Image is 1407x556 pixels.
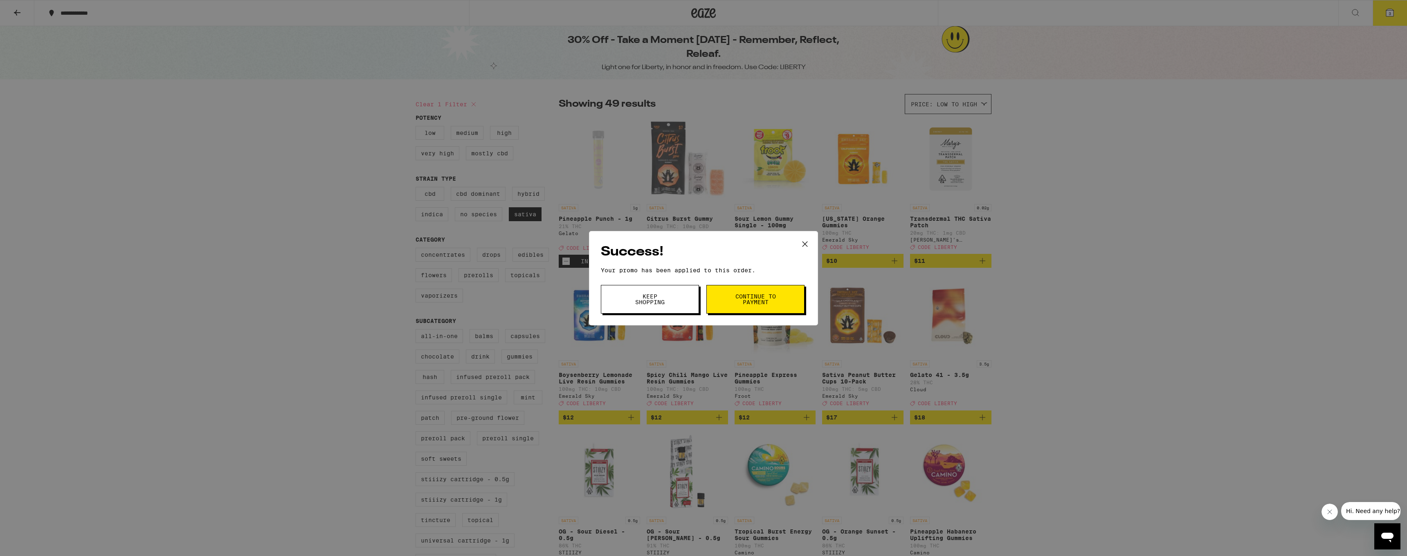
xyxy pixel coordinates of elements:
[1322,504,1338,520] iframe: Close message
[601,243,806,261] h2: Success!
[706,285,805,314] button: Continue to payment
[629,294,671,305] span: Keep Shopping
[1341,502,1400,520] iframe: Message from company
[601,267,806,274] p: Your promo has been applied to this order.
[735,294,776,305] span: Continue to payment
[601,285,699,314] button: Keep Shopping
[1374,523,1400,549] iframe: Button to launch messaging window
